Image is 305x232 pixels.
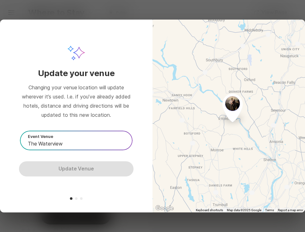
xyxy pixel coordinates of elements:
[170,87,181,102] a: Story
[19,83,134,119] div: Changing your venue location will update wherever it’s used. I.e. if you’ve already added hotels,...
[232,88,244,101] p: Q & A
[203,222,252,227] div: EVENT TAKES PLACE IN:
[147,87,160,102] a: Home
[191,88,221,101] p: Where to Stay
[170,88,181,101] p: Story
[254,88,274,101] p: Moments
[265,208,274,212] a: Terms (opens in new tab)
[225,96,240,111] img: mRneOUEZR9WpFRzJGdKy_IMG_0968%20(1).jpg
[38,68,115,78] div: Update your venue
[19,130,134,151] div: Event Venue
[147,88,160,101] p: Home
[154,204,175,212] a: Open this area in Google Maps (opens a new window)
[28,134,127,139] p: Event Venue
[227,208,261,212] span: Map data ©2025 Google
[278,208,303,212] a: Report a map error
[194,145,262,159] p: Where to Stay
[154,204,175,212] img: Google
[232,87,244,102] a: Q & A
[28,140,127,147] input: Martoca Beach Garden, Mexico
[254,87,274,102] a: Moments
[191,87,221,102] a: Where to Stay
[196,208,223,212] button: Keyboard shortcuts
[19,161,134,176] button: Update Venue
